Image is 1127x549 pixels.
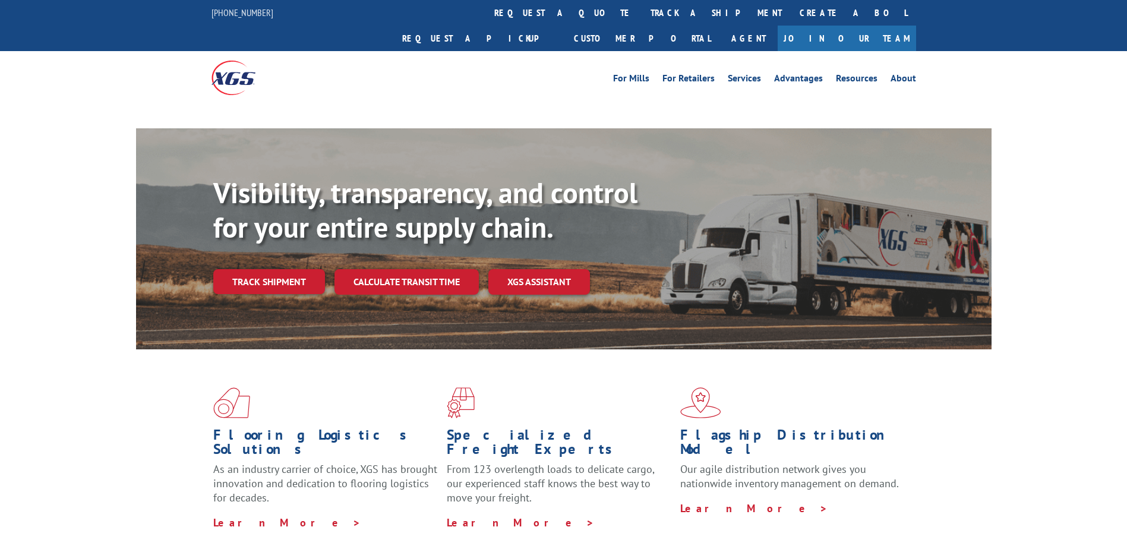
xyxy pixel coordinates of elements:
[393,26,565,51] a: Request a pickup
[213,462,437,504] span: As an industry carrier of choice, XGS has brought innovation and dedication to flooring logistics...
[213,428,438,462] h1: Flooring Logistics Solutions
[447,516,595,529] a: Learn More >
[213,269,325,294] a: Track shipment
[213,387,250,418] img: xgs-icon-total-supply-chain-intelligence-red
[774,74,823,87] a: Advantages
[680,462,899,490] span: Our agile distribution network gives you nationwide inventory management on demand.
[680,501,828,515] a: Learn More >
[778,26,916,51] a: Join Our Team
[213,174,637,245] b: Visibility, transparency, and control for your entire supply chain.
[447,462,671,515] p: From 123 overlength loads to delicate cargo, our experienced staff knows the best way to move you...
[662,74,715,87] a: For Retailers
[891,74,916,87] a: About
[728,74,761,87] a: Services
[836,74,877,87] a: Resources
[680,428,905,462] h1: Flagship Distribution Model
[447,387,475,418] img: xgs-icon-focused-on-flooring-red
[565,26,719,51] a: Customer Portal
[488,269,590,295] a: XGS ASSISTANT
[613,74,649,87] a: For Mills
[334,269,479,295] a: Calculate transit time
[680,387,721,418] img: xgs-icon-flagship-distribution-model-red
[213,516,361,529] a: Learn More >
[719,26,778,51] a: Agent
[211,7,273,18] a: [PHONE_NUMBER]
[447,428,671,462] h1: Specialized Freight Experts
